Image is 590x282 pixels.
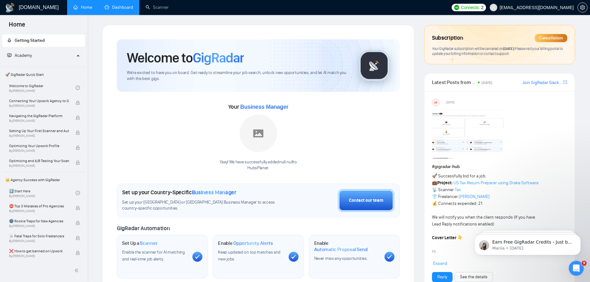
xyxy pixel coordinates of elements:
span: ⛔ Top 3 Mistakes of Pro Agencies [9,203,69,209]
span: Latest Posts from the GigRadar Community [432,78,476,86]
iframe: Intercom live chat [569,261,584,276]
span: Your GigRadar subscription will be canceled Please visit your billing portal to update your billi... [432,46,563,56]
span: GigRadar Automation [117,225,170,232]
img: logo [5,3,15,13]
img: F09354QB7SM-image.png [432,109,507,159]
span: 👑 Agency Success with GigRadar [3,174,84,186]
span: By [PERSON_NAME] [9,149,69,153]
span: [DATE] . [503,46,515,51]
span: lock [76,131,80,135]
h1: Enable [314,240,379,252]
a: dashboardDashboard [105,5,133,10]
a: Join GigRadar Slack Community [522,79,562,86]
span: Set up your [GEOGRAPHIC_DATA] or [GEOGRAPHIC_DATA] Business Manager to access country-specific op... [122,200,285,211]
span: 2 [481,4,483,11]
span: Optimizing and A/B Testing Your Scanner for Better Results [9,158,69,164]
span: Business Manager [192,189,236,196]
span: ☠️ Fatal Traps for Solo Freelancers [9,233,69,239]
span: rocket [7,38,12,42]
a: Reply [437,274,447,280]
button: Reply [432,272,453,282]
span: Connects: [461,4,480,11]
span: By [PERSON_NAME] [9,119,69,123]
button: setting [578,2,588,12]
p: HubsPlanet . [220,165,297,171]
span: Never miss any opportunities. [314,256,367,261]
h1: Set up your Country-Specific [122,189,236,196]
h1: Welcome to [127,49,244,66]
img: placeholder.png [240,115,277,152]
span: 🚀 GigRadar Quick Start [3,68,84,81]
span: fund-projection-screen [7,53,12,57]
span: By [PERSON_NAME] [9,164,69,168]
h1: Set Up a [122,240,157,246]
span: Subscription [432,33,463,43]
span: Connecting Your Upwork Agency to GigRadar [9,98,69,104]
span: By [PERSON_NAME] [9,239,69,243]
span: Navigating the GigRadar Platform [9,113,69,119]
span: Business Manager [240,104,288,110]
span: lock [76,101,80,105]
span: double-left [74,267,81,274]
span: By [PERSON_NAME] [9,134,69,138]
strong: Project: [437,180,453,186]
span: check-circle [76,191,80,195]
span: GigRadar [193,49,244,66]
div: US [432,99,439,106]
iframe: Intercom notifications message [465,221,590,265]
div: Yaay! We have successfully added null null to [220,159,297,171]
span: 🌚 Rookie Traps for New Agencies [9,218,69,224]
span: Getting Started [15,38,45,43]
span: Keep updated on top matches and new jobs. [218,250,280,262]
a: 1️⃣ Start HereBy[PERSON_NAME] [9,186,76,200]
span: [DATE] [446,100,454,105]
span: lock [76,251,80,255]
span: lock [76,236,80,240]
span: setting [578,5,587,10]
div: Cancellation [535,34,567,42]
span: Setting Up Your First Scanner and Auto-Bidder [9,128,69,134]
h1: Enable [218,240,273,246]
span: user [491,5,496,10]
span: By [PERSON_NAME] [9,104,69,108]
span: lock [76,116,80,120]
h1: # gigradar-hub [432,163,567,170]
span: Automatic Proposal Send [314,246,368,253]
span: export [563,80,567,85]
span: By [PERSON_NAME] [9,224,69,228]
span: Academy [15,53,32,58]
span: Scanner [140,240,157,246]
span: [DATE] [482,81,492,85]
span: lock [76,206,80,210]
img: gigradar-logo.png [359,50,390,81]
span: Expand [433,261,447,266]
a: US Tax Return Preparer using Drake Software [454,180,538,186]
strong: Cover Letter 👇 [432,235,463,240]
span: on [498,46,515,51]
span: Opportunity Alerts [233,240,273,246]
a: See the details [460,274,488,280]
a: homeHome [73,5,92,10]
a: export [563,79,567,85]
span: lock [76,146,80,150]
li: Getting Started [2,34,85,47]
a: [PERSON_NAME] [459,194,489,199]
span: We're excited to have you on board. Get ready to streamline your job search, unlock new opportuni... [127,70,349,82]
span: Optimizing Your Upwork Profile [9,143,69,149]
span: Enable the scanner for AI matching and real-time job alerts. [122,250,185,262]
a: Tax [455,187,461,192]
span: Your [228,103,289,110]
span: Academy [7,53,32,58]
span: By [PERSON_NAME] [9,254,69,258]
span: 9 [582,261,587,266]
span: lock [76,161,80,165]
span: Home [4,20,30,33]
a: searchScanner [146,5,169,10]
button: See the details [455,272,493,282]
span: ❌ How to get banned on Upwork [9,248,69,254]
span: By [PERSON_NAME] [9,209,69,213]
img: upwork-logo.png [454,5,459,10]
